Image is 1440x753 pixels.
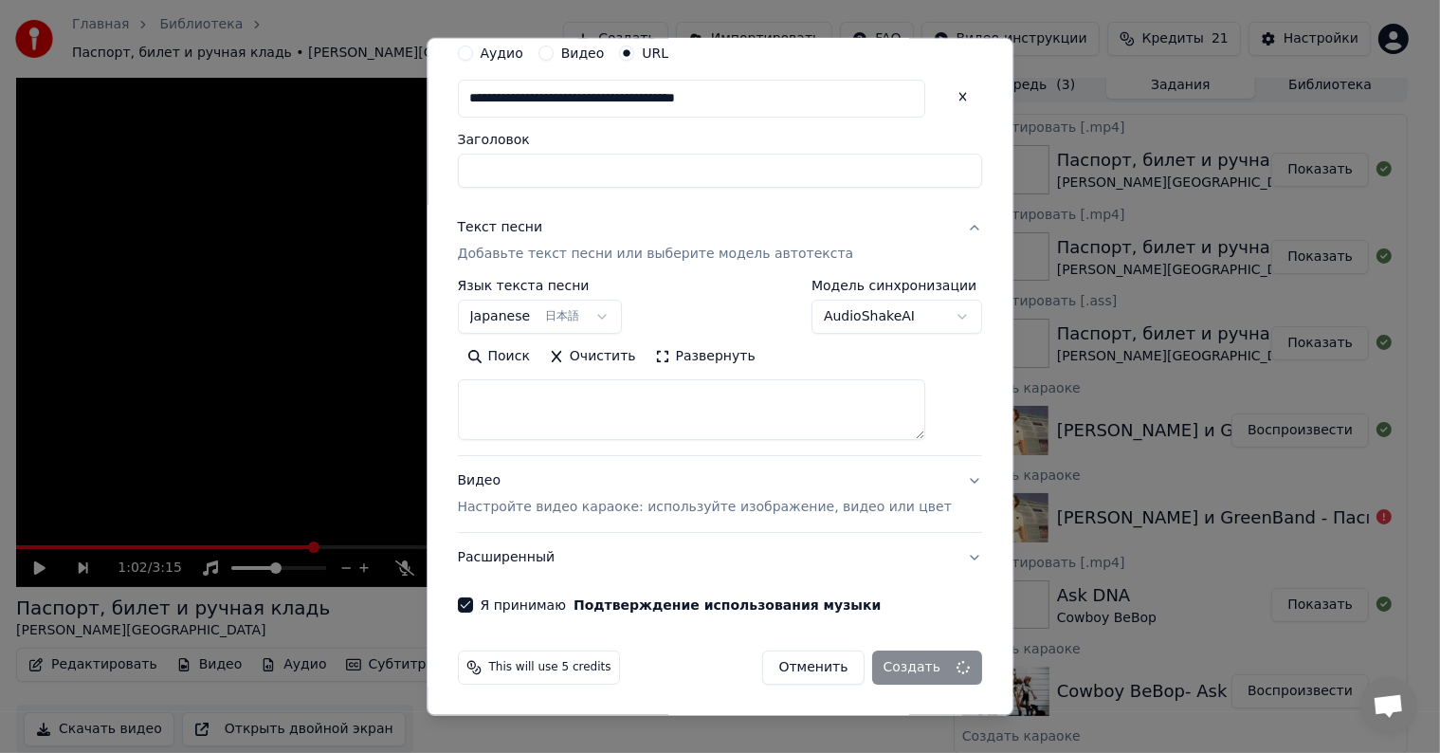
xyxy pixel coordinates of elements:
button: Отменить [763,651,865,685]
label: Заголовок [458,133,982,146]
div: Текст песни [458,218,543,237]
div: Видео [458,471,952,517]
label: Видео [561,46,605,60]
div: Текст песниДобавьте текст песни или выберите модель автотекста [458,279,982,455]
label: Язык текста песни [458,279,623,292]
label: Я принимаю [481,598,882,612]
button: Расширенный [458,533,982,582]
button: Очистить [539,341,646,372]
p: Настройте видео караоке: используйте изображение, видео или цвет [458,498,952,517]
label: Аудио [481,46,523,60]
label: URL [643,46,669,60]
button: Развернуть [646,341,765,372]
button: Я принимаю [574,598,881,612]
p: Добавьте текст песни или выберите модель автотекста [458,245,854,264]
button: ВидеоНастройте видео караоке: используйте изображение, видео или цвет [458,456,982,532]
label: Модель синхронизации [811,279,982,292]
span: This will use 5 credits [489,660,611,675]
button: Текст песниДобавьте текст песни или выберите модель автотекста [458,203,982,279]
button: Поиск [458,341,539,372]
